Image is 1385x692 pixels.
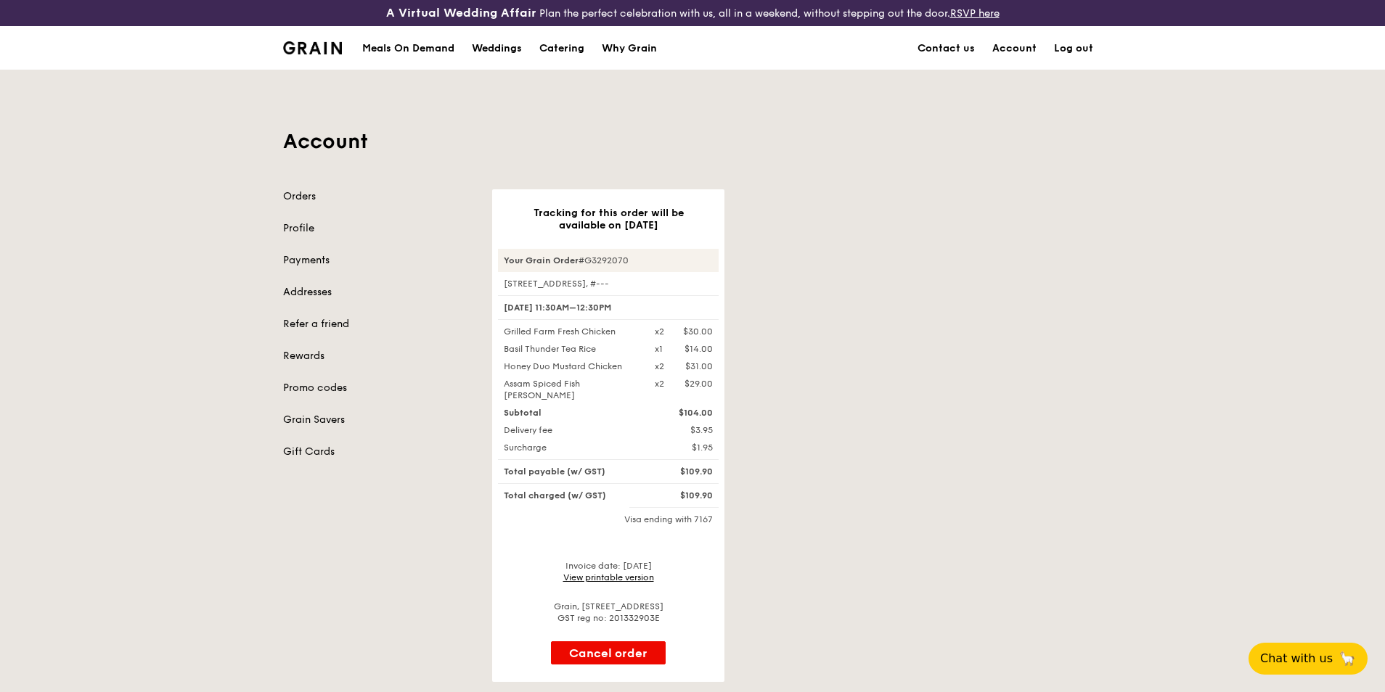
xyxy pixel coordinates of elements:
div: $104.00 [646,407,722,419]
div: $14.00 [685,343,713,355]
div: Catering [539,27,584,70]
a: Addresses [283,285,475,300]
span: 🦙 [1339,650,1356,667]
div: Delivery fee [495,424,646,436]
a: Grain Savers [283,413,475,427]
div: $30.00 [683,326,713,337]
h1: Account [283,128,1102,155]
div: #G3292070 [498,249,719,272]
a: Refer a friend [283,317,475,331]
span: Chat with us [1260,650,1333,667]
a: Weddings [463,27,531,70]
div: Meals On Demand [362,27,454,70]
button: Cancel order [551,641,666,664]
div: Honey Duo Mustard Chicken [495,361,646,372]
div: Surcharge [495,442,646,453]
div: $29.00 [685,378,713,390]
a: Gift Cards [283,445,475,459]
div: x2 [655,378,664,390]
div: [STREET_ADDRESS], #--- [498,278,719,289]
div: Visa ending with 7167 [498,514,719,525]
div: Why Grain [602,27,657,70]
div: Grilled Farm Fresh Chicken [495,326,646,337]
div: $1.95 [646,442,722,453]
span: Total payable (w/ GST) [504,466,605,477]
a: RSVP here [950,7,1000,20]
div: Total charged (w/ GST) [495,490,646,501]
h3: A Virtual Wedding Affair [386,6,536,20]
a: Account [984,27,1045,70]
div: Assam Spiced Fish [PERSON_NAME] [495,378,646,401]
div: Invoice date: [DATE] [498,560,719,583]
a: View printable version [563,572,654,582]
div: Subtotal [495,407,646,419]
h3: Tracking for this order will be available on [DATE] [515,207,701,231]
a: Payments [283,253,475,268]
strong: Your Grain Order [504,255,579,265]
div: $3.95 [646,424,722,436]
a: Why Grain [593,27,666,70]
a: Orders [283,189,475,204]
div: Grain, [STREET_ADDRESS] GST reg no: 201332903E [498,601,719,624]
div: Basil Thunder Tea Rice [495,343,646,355]
a: Profile [283,221,475,236]
a: Log out [1045,27,1102,70]
div: [DATE] 11:30AM–12:30PM [498,295,719,320]
a: Contact us [909,27,984,70]
div: $109.90 [646,466,722,477]
div: $31.00 [685,361,713,372]
a: Promo codes [283,381,475,395]
a: Rewards [283,349,475,363]
a: Catering [531,27,593,70]
img: Grain [283,41,342,54]
div: Weddings [472,27,522,70]
button: Chat with us🦙 [1249,643,1368,675]
div: x1 [655,343,663,355]
div: x2 [655,326,664,337]
div: Plan the perfect celebration with us, all in a weekend, without stepping out the door. [274,6,1111,20]
a: GrainGrain [283,25,342,69]
div: x2 [655,361,664,372]
div: $109.90 [646,490,722,501]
